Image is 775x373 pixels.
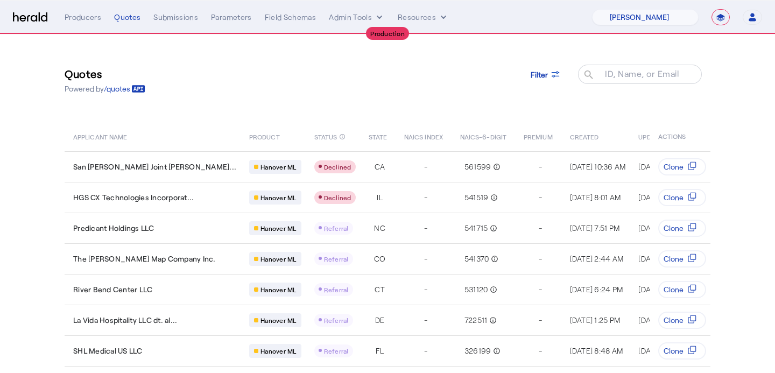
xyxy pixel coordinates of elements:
[488,223,497,234] mat-icon: info_outline
[464,161,491,172] span: 561599
[324,224,349,232] span: Referral
[314,131,337,142] span: STATUS
[265,12,316,23] div: Field Schemas
[488,192,498,203] mat-icon: info_outline
[605,68,679,79] mat-label: ID, Name, or Email
[539,223,542,234] span: -
[398,12,449,23] button: Resources dropdown menu
[73,254,216,264] span: The [PERSON_NAME] Map Company Inc.
[658,189,706,206] button: Clone
[464,223,488,234] span: 541715
[73,131,127,142] span: APPLICANT NAME
[13,12,47,23] img: Herald Logo
[73,223,154,234] span: Predicant Holdings LLC
[73,315,177,326] span: La Vida Hospitality LLC dt. al...
[658,250,706,268] button: Clone
[339,131,346,143] mat-icon: info_outline
[249,131,280,142] span: PRODUCT
[539,346,542,356] span: -
[664,161,684,172] span: Clone
[524,131,553,142] span: PREMIUM
[377,192,383,203] span: IL
[153,12,198,23] div: Submissions
[211,12,252,23] div: Parameters
[658,312,706,329] button: Clone
[260,255,297,263] span: Hanover ML
[638,315,689,325] span: [DATE] 1:25 PM
[424,315,427,326] span: -
[664,192,684,203] span: Clone
[658,342,706,360] button: Clone
[638,193,689,202] span: [DATE] 8:01 AM
[369,131,387,142] span: STATE
[489,254,498,264] mat-icon: info_outline
[65,66,145,81] h3: Quotes
[424,346,427,356] span: -
[664,346,684,356] span: Clone
[73,161,236,172] span: San [PERSON_NAME] Joint [PERSON_NAME]...
[539,161,542,172] span: -
[664,284,684,295] span: Clone
[464,315,488,326] span: 722511
[324,347,349,355] span: Referral
[324,163,351,171] span: Declined
[324,316,349,324] span: Referral
[424,254,427,264] span: -
[424,192,427,203] span: -
[539,254,542,264] span: -
[374,223,385,234] span: NC
[638,346,692,355] span: [DATE] 8:48 AM
[638,131,667,142] span: UPDATED
[638,162,694,171] span: [DATE] 10:36 AM
[424,223,427,234] span: -
[260,224,297,233] span: Hanover ML
[664,254,684,264] span: Clone
[260,163,297,171] span: Hanover ML
[73,192,194,203] span: HGS CX Technologies Incorporat...
[324,194,351,201] span: Declined
[658,281,706,298] button: Clone
[638,285,691,294] span: [DATE] 6:25 PM
[570,193,621,202] span: [DATE] 8:01 AM
[487,315,497,326] mat-icon: info_outline
[324,255,349,263] span: Referral
[570,315,621,325] span: [DATE] 1:25 PM
[65,83,145,94] p: Powered by
[366,27,409,40] div: Production
[539,284,542,295] span: -
[114,12,140,23] div: Quotes
[374,254,386,264] span: CO
[260,347,297,355] span: Hanover ML
[104,83,145,94] a: /quotes
[324,286,349,293] span: Referral
[73,346,143,356] span: SHL Medical US LLC
[73,284,152,295] span: River Bend Center LLC
[578,69,596,82] mat-icon: search
[375,315,385,326] span: DE
[460,131,506,142] span: NAICS-6-DIGIT
[491,161,501,172] mat-icon: info_outline
[260,316,297,325] span: Hanover ML
[424,284,427,295] span: -
[375,284,385,295] span: CT
[464,346,491,356] span: 326199
[491,346,501,356] mat-icon: info_outline
[488,284,497,295] mat-icon: info_outline
[570,346,623,355] span: [DATE] 8:48 AM
[539,315,542,326] span: -
[329,12,385,23] button: internal dropdown menu
[375,161,385,172] span: CA
[570,162,626,171] span: [DATE] 10:36 AM
[464,284,488,295] span: 531120
[570,223,620,233] span: [DATE] 7:51 PM
[570,131,599,142] span: CREATED
[65,12,101,23] div: Producers
[260,285,297,294] span: Hanover ML
[522,65,569,84] button: Filter
[260,193,297,202] span: Hanover ML
[424,161,427,172] span: -
[664,315,684,326] span: Clone
[531,69,548,80] span: Filter
[664,223,684,234] span: Clone
[464,192,489,203] span: 541519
